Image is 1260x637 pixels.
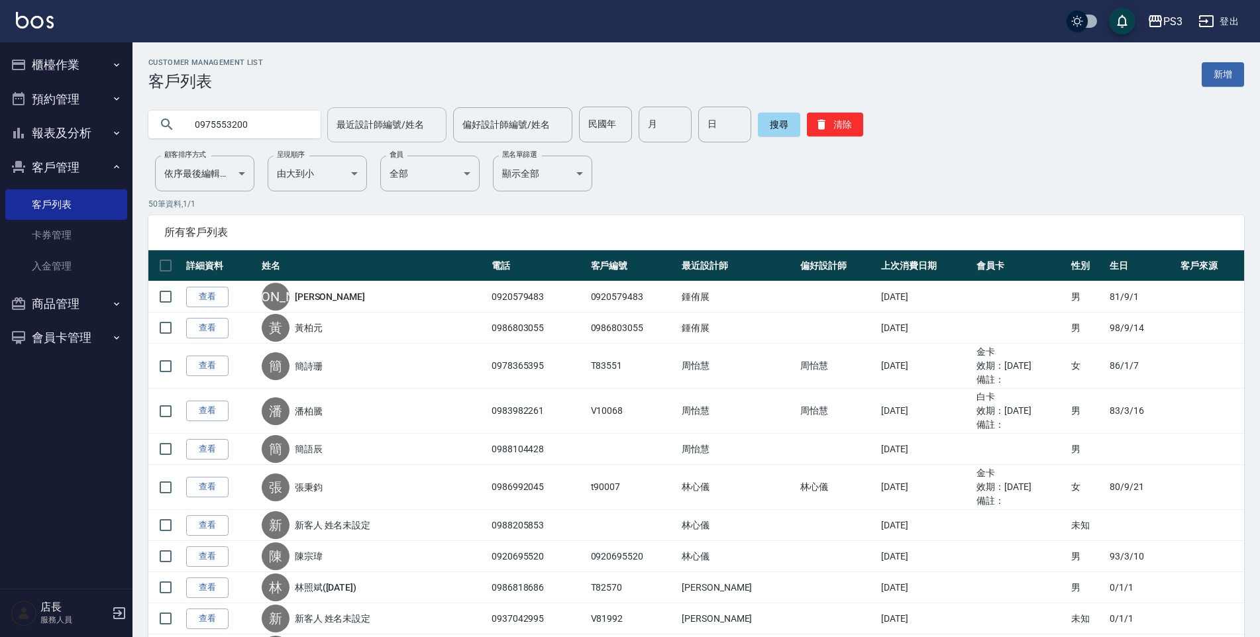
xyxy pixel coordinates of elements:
td: [DATE] [878,603,973,634]
div: 顯示全部 [493,156,592,191]
a: 張秉鈞 [295,481,323,494]
ul: 白卡 [976,390,1064,404]
div: 林 [262,573,289,601]
td: [PERSON_NAME] [678,572,797,603]
td: 0988205853 [488,510,588,541]
div: 全部 [380,156,480,191]
td: [DATE] [878,541,973,572]
td: 81/9/1 [1106,281,1177,313]
a: 林照斌([DATE]) [295,581,356,594]
a: 卡券管理 [5,220,127,250]
a: 查看 [186,356,229,376]
td: 0988104428 [488,434,588,465]
a: 查看 [186,546,229,567]
td: 98/9/14 [1106,313,1177,344]
a: 查看 [186,577,229,598]
th: 生日 [1106,250,1177,281]
ul: 備註： [976,494,1064,508]
th: 最近設計師 [678,250,797,281]
a: 查看 [186,609,229,629]
button: 清除 [807,113,863,136]
a: 新客人 姓名未設定 [295,518,371,532]
td: 0/1/1 [1106,603,1177,634]
td: [DATE] [878,389,973,434]
div: [PERSON_NAME] [262,283,289,311]
td: t90007 [588,465,679,510]
button: 登出 [1193,9,1244,34]
a: 新增 [1202,62,1244,87]
button: 搜尋 [758,113,800,136]
a: 查看 [186,318,229,338]
div: 依序最後編輯時間 [155,156,254,191]
a: 入金管理 [5,251,127,281]
th: 偏好設計師 [797,250,878,281]
a: 查看 [186,477,229,497]
td: 林心儀 [797,465,878,510]
td: 男 [1068,313,1106,344]
a: 簡語辰 [295,442,323,456]
button: 會員卡管理 [5,320,127,355]
td: [PERSON_NAME] [678,603,797,634]
th: 會員卡 [973,250,1067,281]
td: 0986803055 [488,313,588,344]
td: [DATE] [878,281,973,313]
td: 男 [1068,389,1106,434]
td: V81992 [588,603,679,634]
td: 林心儀 [678,510,797,541]
label: 會員 [390,150,403,160]
td: 0920579483 [588,281,679,313]
ul: 效期： [DATE] [976,359,1064,373]
ul: 備註： [976,418,1064,432]
a: [PERSON_NAME] [295,290,365,303]
label: 黑名單篩選 [502,150,537,160]
ul: 效期： [DATE] [976,480,1064,494]
td: 0920695520 [588,541,679,572]
td: 女 [1068,465,1106,510]
th: 性別 [1068,250,1106,281]
a: 查看 [186,515,229,536]
button: 商品管理 [5,287,127,321]
a: 客戶列表 [5,189,127,220]
div: 簡 [262,435,289,463]
td: V10068 [588,389,679,434]
h5: 店長 [40,601,108,614]
td: [DATE] [878,510,973,541]
a: 查看 [186,401,229,421]
td: 0986992045 [488,465,588,510]
td: 林心儀 [678,465,797,510]
td: [DATE] [878,572,973,603]
td: 0920695520 [488,541,588,572]
td: 男 [1068,434,1106,465]
div: 陳 [262,542,289,570]
div: 潘 [262,397,289,425]
td: [DATE] [878,434,973,465]
a: 陳宗瑋 [295,550,323,563]
td: 女 [1068,344,1106,389]
td: [DATE] [878,465,973,510]
td: [DATE] [878,344,973,389]
button: 櫃檯作業 [5,48,127,82]
ul: 效期： [DATE] [976,404,1064,418]
div: 由大到小 [268,156,367,191]
h3: 客戶列表 [148,72,263,91]
a: 查看 [186,287,229,307]
td: 周怡慧 [678,389,797,434]
td: 0/1/1 [1106,572,1177,603]
td: 未知 [1068,603,1106,634]
a: 潘柏騰 [295,405,323,418]
ul: 備註： [976,373,1064,387]
ul: 金卡 [976,466,1064,480]
td: 男 [1068,281,1106,313]
td: 0920579483 [488,281,588,313]
div: 黃 [262,314,289,342]
td: 86/1/7 [1106,344,1177,389]
input: 搜尋關鍵字 [185,107,310,142]
div: 張 [262,473,289,501]
th: 客戶來源 [1177,250,1244,281]
td: 0937042995 [488,603,588,634]
td: [DATE] [878,313,973,344]
td: 鍾侑展 [678,313,797,344]
h2: Customer Management List [148,58,263,67]
label: 呈現順序 [277,150,305,160]
button: PS3 [1142,8,1188,35]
